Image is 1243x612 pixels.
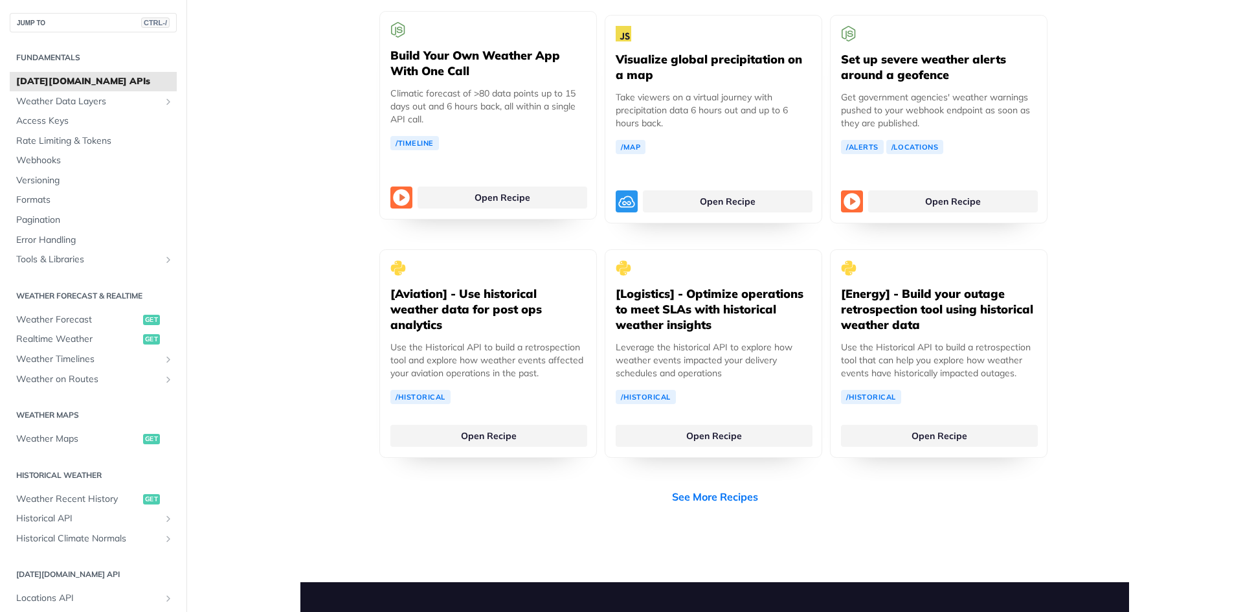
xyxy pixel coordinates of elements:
span: Versioning [16,174,174,187]
h2: Weather Maps [10,409,177,421]
a: /Map [616,140,645,154]
span: CTRL-/ [141,17,170,28]
button: Show subpages for Tools & Libraries [163,255,174,265]
a: /Historical [841,390,901,404]
span: Rate Limiting & Tokens [16,135,174,148]
h5: Build Your Own Weather App With One Call [390,48,586,79]
h5: [Energy] - Build your outage retrospection tool using historical weather data [841,286,1036,333]
a: See More Recipes [672,489,758,504]
a: Versioning [10,171,177,190]
a: Weather Recent Historyget [10,490,177,509]
h2: [DATE][DOMAIN_NAME] API [10,569,177,580]
span: [DATE][DOMAIN_NAME] APIs [16,75,174,88]
span: get [143,494,160,504]
p: Leverage the historical API to explore how weather events impacted your delivery schedules and op... [616,341,811,380]
h5: Set up severe weather alerts around a geofence [841,52,1036,83]
button: Show subpages for Weather Timelines [163,354,174,365]
h5: Visualize global precipitation on a map [616,52,811,83]
span: Weather Forecast [16,313,140,326]
a: Weather Forecastget [10,310,177,330]
button: Show subpages for Weather on Routes [163,374,174,385]
h2: Historical Weather [10,470,177,481]
span: Access Keys [16,115,174,128]
span: get [143,434,160,444]
a: /Historical [616,390,676,404]
a: Formats [10,190,177,210]
a: Open Recipe [643,190,812,212]
span: Weather Data Layers [16,95,160,108]
button: JUMP TOCTRL-/ [10,13,177,32]
button: Show subpages for Historical Climate Normals [163,534,174,544]
p: Use the Historical API to build a retrospection tool that can help you explore how weather events... [841,341,1036,380]
span: get [143,334,160,345]
span: Weather on Routes [16,373,160,386]
a: Pagination [10,210,177,230]
p: Take viewers on a virtual journey with precipitation data 6 hours out and up to 6 hours back. [616,91,811,130]
button: Show subpages for Historical API [163,514,174,524]
span: get [143,315,160,325]
a: Weather Data LayersShow subpages for Weather Data Layers [10,92,177,111]
a: /Locations [886,140,944,154]
h2: Fundamentals [10,52,177,63]
a: Open Recipe [841,425,1038,447]
span: Webhooks [16,154,174,167]
span: Weather Timelines [16,353,160,366]
a: Weather TimelinesShow subpages for Weather Timelines [10,350,177,369]
span: Locations API [16,592,160,605]
a: Tools & LibrariesShow subpages for Tools & Libraries [10,250,177,269]
a: Webhooks [10,151,177,170]
span: Error Handling [16,234,174,247]
h2: Weather Forecast & realtime [10,290,177,302]
span: Weather Maps [16,433,140,446]
a: Realtime Weatherget [10,330,177,349]
a: Rate Limiting & Tokens [10,131,177,151]
a: Open Recipe [418,187,587,209]
span: Historical API [16,512,160,525]
h5: [Aviation] - Use historical weather data for post ops analytics [390,286,586,333]
span: Historical Climate Normals [16,532,160,545]
a: Open Recipe [390,425,587,447]
button: Show subpages for Weather Data Layers [163,96,174,107]
span: Pagination [16,214,174,227]
a: Historical Climate NormalsShow subpages for Historical Climate Normals [10,529,177,549]
p: Use the Historical API to build a retrospection tool and explore how weather events affected your... [390,341,586,380]
a: Weather Mapsget [10,429,177,449]
span: Realtime Weather [16,333,140,346]
a: /Historical [390,390,451,404]
p: Get government agencies' weather warnings pushed to your webhook endpoint as soon as they are pub... [841,91,1036,130]
span: Tools & Libraries [16,253,160,266]
a: Weather on RoutesShow subpages for Weather on Routes [10,370,177,389]
span: Weather Recent History [16,493,140,506]
a: Error Handling [10,231,177,250]
a: Historical APIShow subpages for Historical API [10,509,177,528]
p: Climatic forecast of >80 data points up to 15 days out and 6 hours back, all within a single API ... [390,87,586,126]
a: Open Recipe [616,425,812,447]
a: Access Keys [10,111,177,131]
a: [DATE][DOMAIN_NAME] APIs [10,72,177,91]
h5: [Logistics] - Optimize operations to meet SLAs with historical weather insights [616,286,811,333]
button: Show subpages for Locations API [163,593,174,604]
a: Open Recipe [868,190,1038,212]
a: Locations APIShow subpages for Locations API [10,589,177,608]
a: /Timeline [390,136,439,150]
span: Formats [16,194,174,207]
a: /Alerts [841,140,884,154]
